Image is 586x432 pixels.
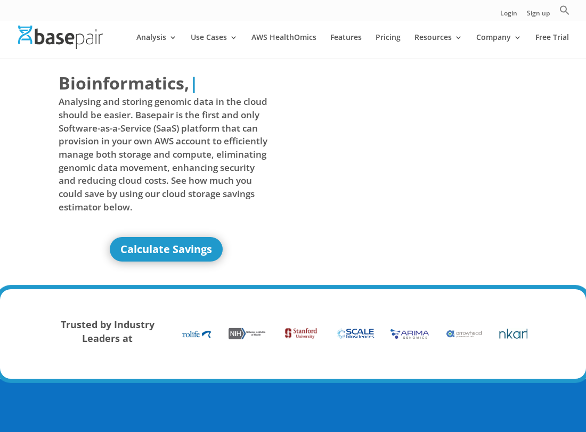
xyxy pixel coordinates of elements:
[298,71,513,192] iframe: Basepair - NGS Analysis Simplified
[559,5,570,15] svg: Search
[136,34,177,59] a: Analysis
[191,34,238,59] a: Use Cases
[500,10,517,21] a: Login
[110,237,223,262] a: Calculate Savings
[476,34,522,59] a: Company
[559,5,570,21] a: Search Icon Link
[535,34,569,59] a: Free Trial
[59,71,189,95] span: Bioinformatics,
[18,26,103,48] img: Basepair
[527,10,550,21] a: Sign up
[414,34,462,59] a: Resources
[189,71,199,94] span: |
[330,34,362,59] a: Features
[376,34,401,59] a: Pricing
[59,95,273,214] span: Analysing and storing genomic data in the cloud should be easier. Basepair is the first and only ...
[251,34,316,59] a: AWS HealthOmics
[61,318,154,345] strong: Trusted by Industry Leaders at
